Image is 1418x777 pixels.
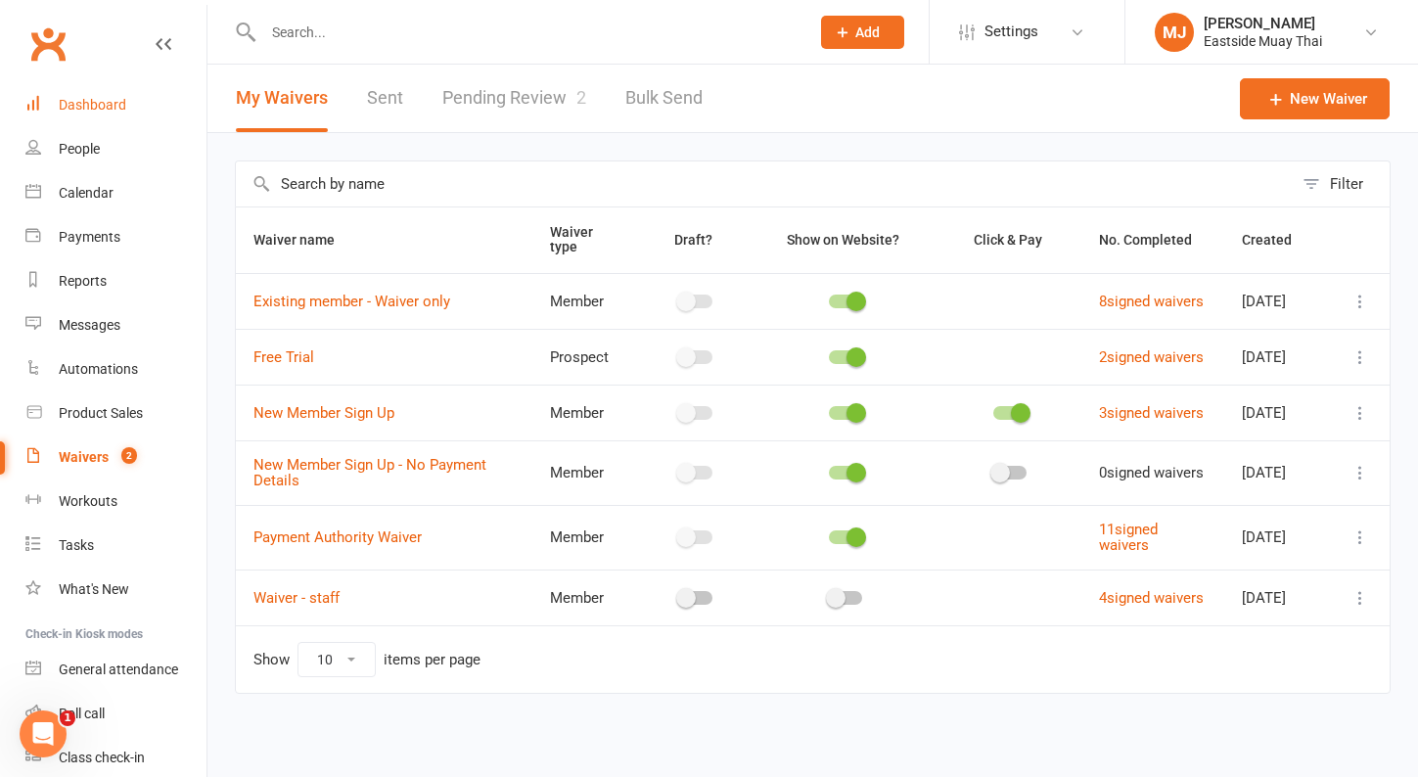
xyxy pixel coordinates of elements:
div: Show [253,642,480,677]
button: My Waivers [236,65,328,132]
span: Add [855,24,880,40]
div: Reports [59,273,107,289]
a: Free Trial [253,348,314,366]
div: MJ [1155,13,1194,52]
td: Prospect [532,329,639,385]
a: Clubworx [23,20,72,69]
div: Workouts [59,493,117,509]
a: 11signed waivers [1099,521,1158,555]
iframe: Intercom live chat [20,710,67,757]
a: Messages [25,303,206,347]
a: Roll call [25,692,206,736]
a: Existing member - Waiver only [253,293,450,310]
a: New Member Sign Up - No Payment Details [253,456,486,490]
a: Payments [25,215,206,259]
span: Draft? [674,232,712,248]
div: General attendance [59,662,178,677]
span: 0 signed waivers [1099,464,1204,481]
td: Member [532,273,639,329]
span: Show on Website? [787,232,899,248]
td: [DATE] [1224,440,1331,505]
a: General attendance kiosk mode [25,648,206,692]
div: Dashboard [59,97,126,113]
div: Class check-in [59,750,145,765]
a: What's New [25,568,206,612]
td: Member [532,440,639,505]
span: Settings [984,10,1038,54]
div: What's New [59,581,129,597]
div: Payments [59,229,120,245]
div: People [59,141,100,157]
div: [PERSON_NAME] [1204,15,1322,32]
button: Draft? [657,228,734,251]
input: Search... [257,19,796,46]
td: [DATE] [1224,273,1331,329]
div: Automations [59,361,138,377]
a: New Waiver [1240,78,1390,119]
a: 2signed waivers [1099,348,1204,366]
a: Dashboard [25,83,206,127]
a: 4signed waivers [1099,589,1204,607]
a: Bulk Send [625,65,703,132]
span: Waiver name [253,232,356,248]
th: No. Completed [1081,207,1224,273]
a: Calendar [25,171,206,215]
div: Filter [1330,172,1363,196]
div: Tasks [59,537,94,553]
div: items per page [384,652,480,668]
button: Add [821,16,904,49]
a: 8signed waivers [1099,293,1204,310]
button: Click & Pay [956,228,1064,251]
button: Show on Website? [769,228,921,251]
a: Sent [367,65,403,132]
div: Waivers [59,449,109,465]
span: 2 [121,447,137,464]
th: Waiver type [532,207,639,273]
td: [DATE] [1224,329,1331,385]
div: Roll call [59,706,105,721]
td: Member [532,570,639,625]
span: 2 [576,87,586,108]
td: Member [532,385,639,440]
td: [DATE] [1224,385,1331,440]
a: Pending Review2 [442,65,586,132]
a: People [25,127,206,171]
div: Messages [59,317,120,333]
a: New Member Sign Up [253,404,394,422]
button: Filter [1293,161,1390,206]
div: Eastside Muay Thai [1204,32,1322,50]
button: Created [1242,228,1313,251]
button: Waiver name [253,228,356,251]
a: Tasks [25,524,206,568]
input: Search by name [236,161,1293,206]
a: Automations [25,347,206,391]
span: Click & Pay [974,232,1042,248]
a: Waiver - staff [253,589,340,607]
div: Calendar [59,185,114,201]
a: Product Sales [25,391,206,435]
span: 1 [60,710,75,726]
div: Product Sales [59,405,143,421]
a: Reports [25,259,206,303]
a: Workouts [25,480,206,524]
a: Waivers 2 [25,435,206,480]
td: Member [532,505,639,570]
td: [DATE] [1224,505,1331,570]
td: [DATE] [1224,570,1331,625]
span: Created [1242,232,1313,248]
a: Payment Authority Waiver [253,528,422,546]
a: 3signed waivers [1099,404,1204,422]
